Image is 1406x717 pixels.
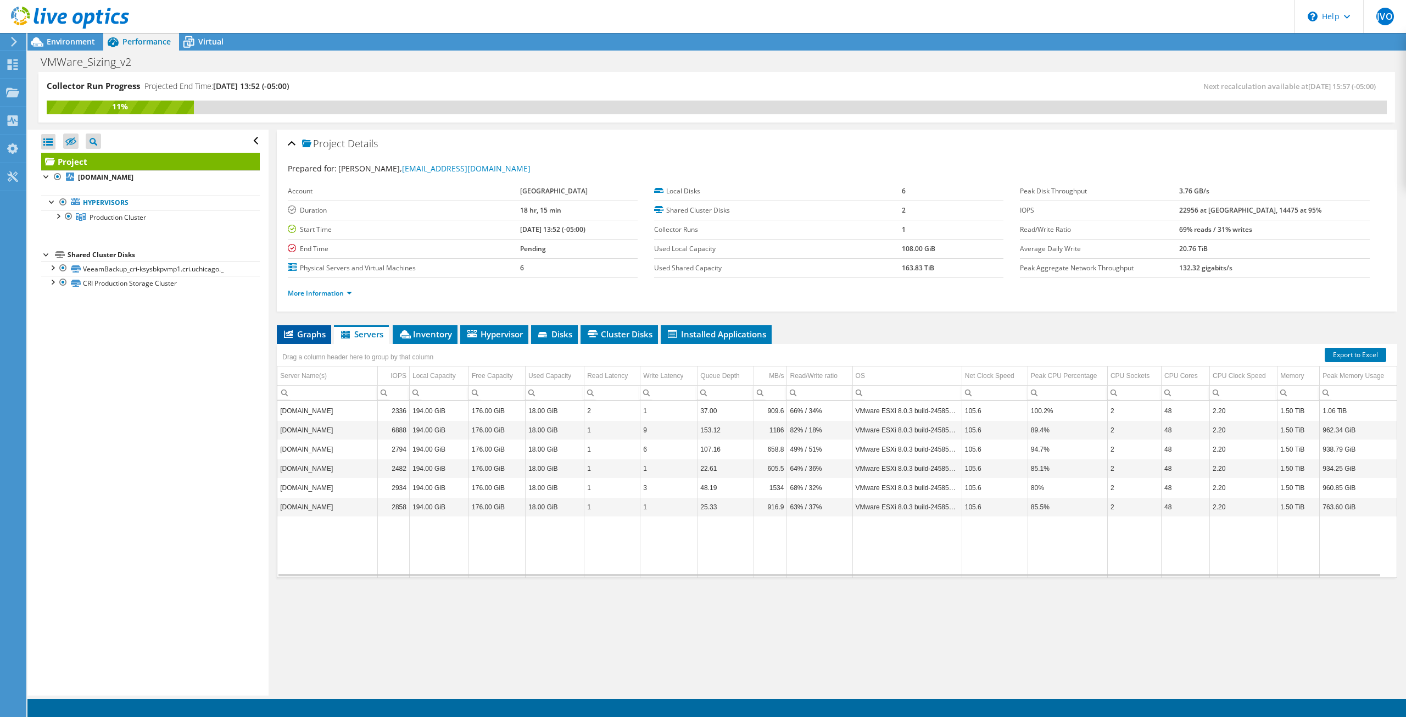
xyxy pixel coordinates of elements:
td: Column OS, Value VMware ESXi 8.0.3 build-24585383 [852,478,962,497]
td: Column Read/Write ratio, Filter cell [787,385,852,400]
td: Column Queue Depth, Value 37.00 [698,401,754,420]
td: Column MB/s, Filter cell [754,385,787,400]
div: 11% [47,101,194,113]
td: Column Peak Memory Usage, Value 1.06 TiB [1320,401,1397,420]
td: Column Read/Write ratio, Value 66% / 34% [787,401,852,420]
td: Column CPU Clock Speed, Value 2.20 [1210,440,1277,459]
td: Column Memory, Value 1.50 TiB [1277,440,1320,459]
td: Column Read Latency, Value 1 [584,478,640,497]
td: Column MB/s, Value 1186 [754,420,787,440]
td: Column Server Name(s), Value bsd-ksysvxr-03.cri.uchicago.edu [277,440,377,459]
b: 22956 at [GEOGRAPHIC_DATA], 14475 at 95% [1179,205,1321,215]
div: IOPS [390,369,406,382]
td: Column Read/Write ratio, Value 82% / 18% [787,420,852,440]
b: Pending [520,244,546,253]
td: Column Used Capacity, Value 18.00 GiB [526,459,584,478]
td: Column Free Capacity, Value 176.00 GiB [469,420,526,440]
span: Production Cluster [90,213,146,222]
td: Column CPU Cores, Value 48 [1162,497,1210,516]
td: Column IOPS, Value 2934 [377,478,409,497]
td: CPU Sockets Column [1107,366,1161,386]
td: Column CPU Clock Speed, Value 2.20 [1210,401,1277,420]
td: Column Peak Memory Usage, Filter cell [1320,385,1397,400]
label: Peak Disk Throughput [1020,186,1179,197]
span: Graphs [282,329,326,340]
div: OS [856,369,865,382]
td: Column Free Capacity, Value 176.00 GiB [469,497,526,516]
td: Column Queue Depth, Filter cell [698,385,754,400]
td: Column IOPS, Value 2794 [377,440,409,459]
td: Column Peak CPU Percentage, Value 100.2% [1028,401,1107,420]
label: Account [288,186,520,197]
label: Start Time [288,224,520,235]
td: Free Capacity Column [469,366,526,386]
td: Column OS, Value VMware ESXi 8.0.3 build-24585383 [852,497,962,516]
h4: Projected End Time: [144,80,289,92]
span: Servers [339,329,383,340]
td: Column Local Capacity, Value 194.00 GiB [409,401,468,420]
span: Hypervisor [466,329,523,340]
td: Column Net Clock Speed, Filter cell [962,385,1028,400]
a: CRI Production Storage Cluster [41,276,260,290]
label: Read/Write Ratio [1020,224,1179,235]
div: Net Clock Speed [965,369,1014,382]
td: Column MB/s, Value 1534 [754,478,787,497]
td: Column Read/Write ratio, Value 68% / 32% [787,478,852,497]
td: Column Memory, Value 1.50 TiB [1277,478,1320,497]
label: Physical Servers and Virtual Machines [288,263,520,274]
td: Column Peak CPU Percentage, Value 85.5% [1028,497,1107,516]
td: MB/s Column [754,366,787,386]
div: Local Capacity [412,369,456,382]
b: 69% reads / 31% writes [1179,225,1252,234]
span: [DATE] 13:52 (-05:00) [213,81,289,91]
td: Column Net Clock Speed, Value 105.6 [962,401,1028,420]
td: Read/Write ratio Column [787,366,852,386]
b: 1 [902,225,906,234]
td: Column Net Clock Speed, Value 105.6 [962,497,1028,516]
td: Column CPU Sockets, Value 2 [1107,497,1161,516]
span: Virtual [198,36,224,47]
td: Column OS, Value VMware ESXi 8.0.3 build-24585383 [852,459,962,478]
label: Prepared for: [288,163,337,174]
td: CPU Clock Speed Column [1210,366,1277,386]
td: Column IOPS, Value 6888 [377,420,409,440]
td: Column Write Latency, Value 6 [640,440,698,459]
td: Column CPU Sockets, Value 2 [1107,401,1161,420]
span: Cluster Disks [586,329,652,340]
td: Local Capacity Column [409,366,468,386]
td: Column IOPS, Filter cell [377,385,409,400]
td: Column Local Capacity, Value 194.00 GiB [409,459,468,478]
td: Column Read Latency, Value 1 [584,459,640,478]
a: Hypervisors [41,196,260,210]
label: Duration [288,205,520,216]
td: Column IOPS, Value 2858 [377,497,409,516]
td: Column MB/s, Value 909.6 [754,401,787,420]
td: Column CPU Sockets, Value 2 [1107,478,1161,497]
td: Column Free Capacity, Value 176.00 GiB [469,459,526,478]
td: Column OS, Value VMware ESXi 8.0.3 build-24585383 [852,420,962,440]
a: Export to Excel [1325,348,1386,362]
td: Column CPU Cores, Value 48 [1162,401,1210,420]
td: Column Used Capacity, Value 18.00 GiB [526,478,584,497]
div: CPU Clock Speed [1213,369,1266,382]
td: Column Peak CPU Percentage, Filter cell [1028,385,1107,400]
td: Column Local Capacity, Filter cell [409,385,468,400]
td: Column CPU Cores, Value 48 [1162,440,1210,459]
td: Column Used Capacity, Value 18.00 GiB [526,401,584,420]
td: Write Latency Column [640,366,698,386]
span: Project [302,138,345,149]
td: Column Peak CPU Percentage, Value 94.7% [1028,440,1107,459]
div: Free Capacity [472,369,513,382]
b: 6 [520,263,524,273]
td: Column Queue Depth, Value 22.61 [698,459,754,478]
td: Column OS, Value VMware ESXi 8.0.3 build-24585383 [852,401,962,420]
label: Local Disks [654,186,902,197]
td: Queue Depth Column [698,366,754,386]
span: [DATE] 15:57 (-05:00) [1308,81,1376,91]
span: Details [348,137,378,150]
td: Column Peak Memory Usage, Value 934.25 GiB [1320,459,1397,478]
span: Inventory [398,329,452,340]
td: Column Local Capacity, Value 194.00 GiB [409,440,468,459]
b: [DATE] 13:52 (-05:00) [520,225,585,234]
td: Column Used Capacity, Filter cell [526,385,584,400]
